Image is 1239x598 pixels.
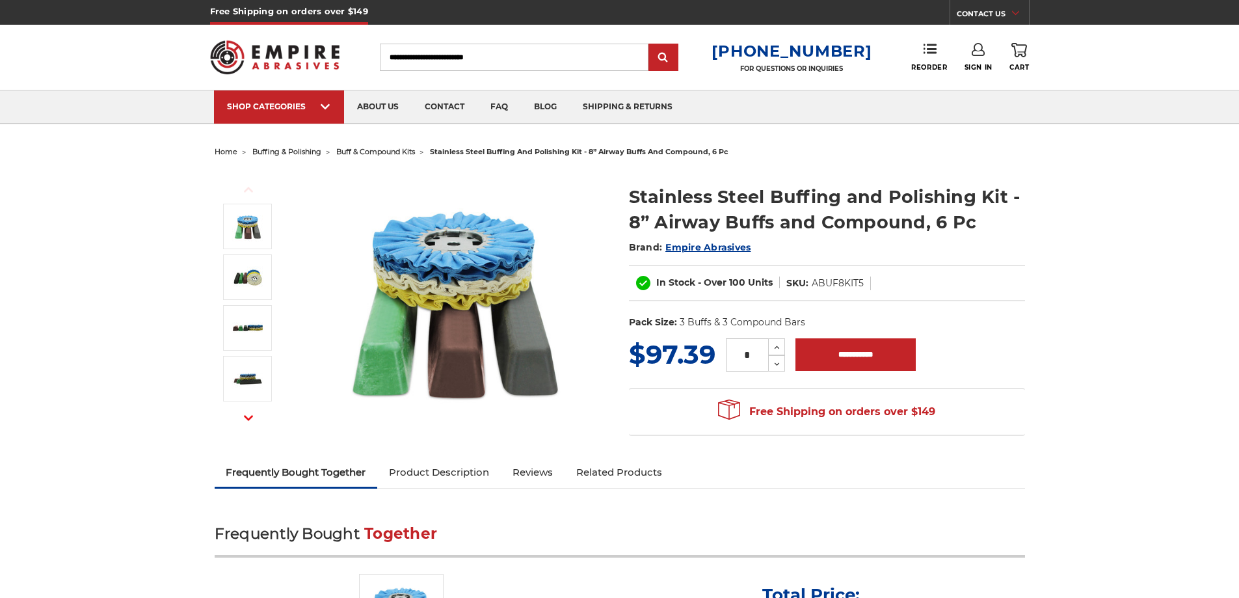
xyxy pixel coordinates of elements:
[477,90,521,124] a: faq
[232,312,264,344] img: Stainless Steel Buffing and Polishing Kit - 8” Airway Buffs and Compound, 6 Pc
[215,524,360,543] span: Frequently Bought
[911,43,947,71] a: Reorder
[712,64,872,73] p: FOR QUESTIONS OR INQUIRIES
[965,63,993,72] span: Sign In
[377,458,501,487] a: Product Description
[629,338,715,370] span: $97.39
[570,90,686,124] a: shipping & returns
[729,277,745,288] span: 100
[227,102,331,111] div: SHOP CATEGORIES
[430,147,728,156] span: stainless steel buffing and polishing kit - 8” airway buffs and compound, 6 pc
[364,524,437,543] span: Together
[712,42,872,61] a: [PHONE_NUMBER]
[565,458,674,487] a: Related Products
[957,7,1029,25] a: CONTACT US
[412,90,477,124] a: contact
[1009,43,1029,72] a: Cart
[210,32,340,83] img: Empire Abrasives
[656,277,695,288] span: In Stock
[233,176,264,204] button: Previous
[232,261,264,293] img: stainless steel 8 inch airway buffing wheel and compound kit
[521,90,570,124] a: blog
[326,170,586,431] img: 8 inch airway buffing wheel and compound kit for stainless steel
[786,277,808,290] dt: SKU:
[501,458,565,487] a: Reviews
[718,399,935,425] span: Free Shipping on orders over $149
[911,63,947,72] span: Reorder
[215,458,378,487] a: Frequently Bought Together
[232,210,264,243] img: 8 inch airway buffing wheel and compound kit for stainless steel
[698,277,726,288] span: - Over
[215,147,237,156] a: home
[680,316,805,329] dd: 3 Buffs & 3 Compound Bars
[233,404,264,432] button: Next
[748,277,773,288] span: Units
[344,90,412,124] a: about us
[629,184,1025,235] h1: Stainless Steel Buffing and Polishing Kit - 8” Airway Buffs and Compound, 6 Pc
[650,45,676,71] input: Submit
[665,241,751,253] a: Empire Abrasives
[232,362,264,395] img: Stainless Steel Buffing and Polishing Kit - 8” Airway Buffs and Compound, 6 Pc
[629,241,663,253] span: Brand:
[336,147,415,156] a: buff & compound kits
[812,277,864,290] dd: ABUF8KIT5
[252,147,321,156] a: buffing & polishing
[1009,63,1029,72] span: Cart
[629,316,677,329] dt: Pack Size:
